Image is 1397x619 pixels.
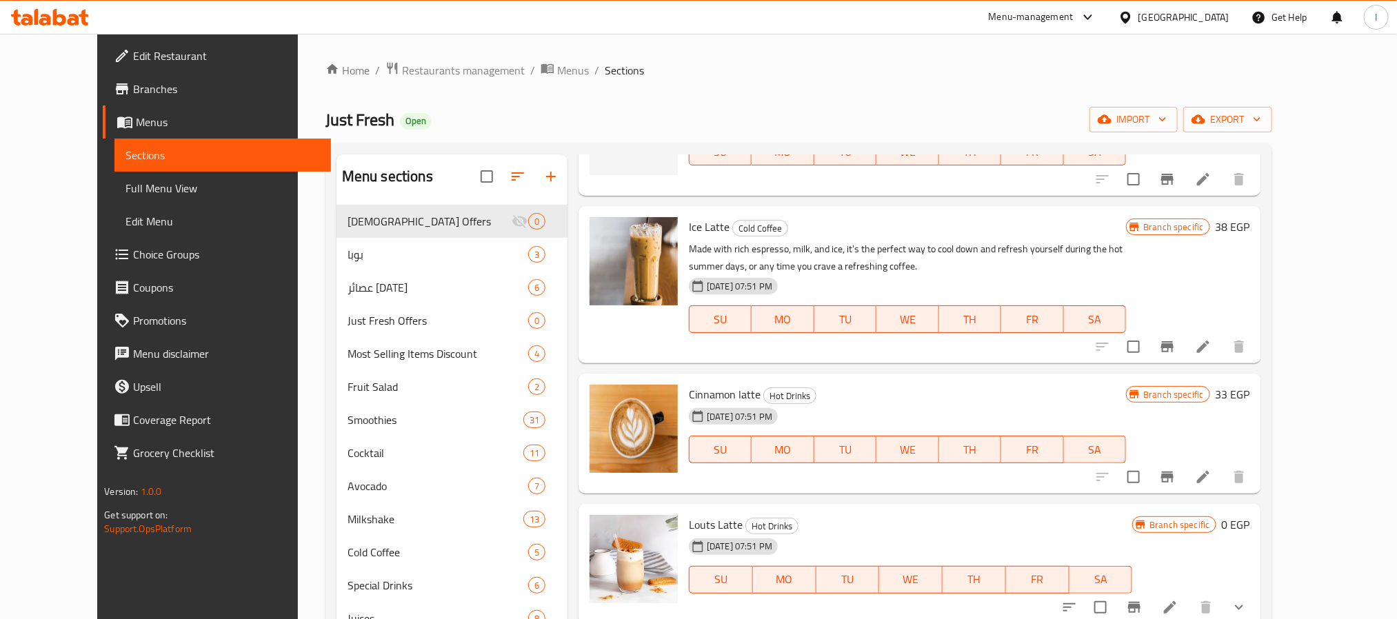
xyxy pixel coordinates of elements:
[348,511,523,527] div: Milkshake
[1089,107,1178,132] button: import
[348,445,523,461] span: Cocktail
[342,166,433,187] h2: Menu sections
[114,205,330,238] a: Edit Menu
[1064,305,1127,333] button: SA
[989,9,1074,26] div: Menu-management
[590,515,678,603] img: Louts Latte
[943,566,1006,593] button: TH
[529,546,545,559] span: 5
[763,387,816,404] div: Hot Drinks
[758,569,811,589] span: MO
[103,271,330,304] a: Coupons
[1195,469,1212,485] a: Edit menu item
[400,115,432,127] span: Open
[695,309,746,329] span: SU
[472,162,501,191] span: Select all sections
[1069,566,1133,593] button: SA
[523,412,545,428] div: items
[876,436,939,463] button: WE
[114,172,330,205] a: Full Menu View
[534,160,567,193] button: Add section
[1144,518,1215,531] span: Branch specific
[528,544,545,560] div: items
[348,544,528,560] div: Cold Coffee
[530,62,535,79] li: /
[1223,330,1256,363] button: delete
[752,436,814,463] button: MO
[348,213,512,230] span: [DEMOGRAPHIC_DATA] Offers
[1069,440,1121,460] span: SA
[400,113,432,130] div: Open
[103,337,330,370] a: Menu disclaimer
[1151,330,1184,363] button: Branch-specific-item
[1151,460,1184,494] button: Branch-specific-item
[529,281,545,294] span: 6
[348,279,528,296] span: عصائر [DATE]
[325,61,1272,79] nav: breadcrumb
[528,378,545,395] div: items
[125,180,319,196] span: Full Menu View
[1231,599,1247,616] svg: Show Choices
[822,569,874,589] span: TU
[524,414,545,427] span: 31
[939,305,1002,333] button: TH
[103,403,330,436] a: Coverage Report
[133,412,319,428] span: Coverage Report
[348,378,528,395] span: Fruit Salad
[1007,309,1058,329] span: FR
[764,388,816,404] span: Hot Drinks
[528,246,545,263] div: items
[733,221,787,236] span: Cold Coffee
[104,483,138,500] span: Version:
[689,566,753,593] button: SU
[348,246,528,263] span: بوبا
[1195,171,1212,187] a: Edit menu item
[528,279,545,296] div: items
[336,536,567,569] div: Cold Coffee5
[348,312,528,329] span: Just Fresh Offers
[1119,463,1148,491] span: Select to update
[529,480,545,493] span: 7
[336,469,567,503] div: Avocado7
[1375,10,1377,25] span: I
[528,312,545,329] div: items
[757,142,809,162] span: MO
[1119,332,1148,361] span: Select to update
[945,309,996,329] span: TH
[816,566,880,593] button: TU
[939,436,1002,463] button: TH
[348,478,528,494] div: Avocado
[336,403,567,436] div: Smoothies31
[1007,142,1058,162] span: FR
[133,378,319,395] span: Upsell
[701,540,778,553] span: [DATE] 07:51 PM
[529,347,545,361] span: 4
[103,436,330,469] a: Grocery Checklist
[820,309,872,329] span: TU
[879,566,943,593] button: WE
[757,309,809,329] span: MO
[103,370,330,403] a: Upsell
[820,440,872,460] span: TU
[695,569,747,589] span: SU
[590,385,678,473] img: Cinnamon latte
[524,447,545,460] span: 11
[1001,436,1064,463] button: FR
[701,280,778,293] span: [DATE] 07:51 PM
[1064,436,1127,463] button: SA
[757,440,809,460] span: MO
[1223,163,1256,196] button: delete
[104,506,168,524] span: Get support on:
[1012,569,1064,589] span: FR
[1194,111,1261,128] span: export
[882,440,934,460] span: WE
[885,569,937,589] span: WE
[528,577,545,593] div: items
[348,577,528,593] span: Special Drinks
[1069,309,1121,329] span: SA
[876,305,939,333] button: WE
[689,436,752,463] button: SU
[1162,599,1178,616] a: Edit menu item
[732,220,788,236] div: Cold Coffee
